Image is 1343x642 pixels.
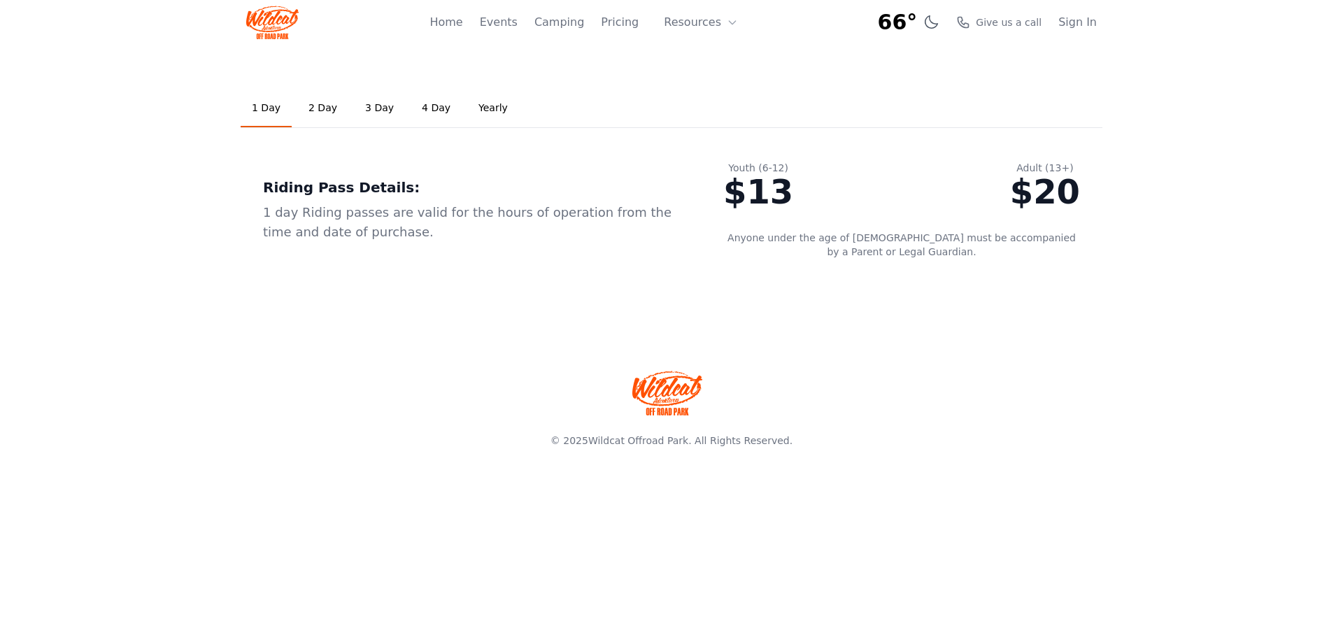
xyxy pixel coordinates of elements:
span: 66° [878,10,918,35]
a: Camping [534,14,584,31]
button: Resources [655,8,746,36]
div: $20 [1010,175,1080,208]
a: Sign In [1058,14,1097,31]
span: © 2025 . All Rights Reserved. [550,435,793,446]
a: Pricing [601,14,639,31]
p: Anyone under the age of [DEMOGRAPHIC_DATA] must be accompanied by a Parent or Legal Guardian. [723,231,1080,259]
a: 3 Day [354,90,405,127]
a: Give us a call [956,15,1042,29]
a: Wildcat Offroad Park [588,435,688,446]
div: Riding Pass Details: [263,178,678,197]
div: $13 [723,175,793,208]
span: Give us a call [976,15,1042,29]
div: 1 day Riding passes are valid for the hours of operation from the time and date of purchase. [263,203,678,242]
img: Wildcat Offroad park [632,371,702,415]
div: Adult (13+) [1010,161,1080,175]
img: Wildcat Logo [246,6,299,39]
a: 4 Day [411,90,462,127]
div: Youth (6-12) [723,161,793,175]
a: 2 Day [297,90,348,127]
a: Events [480,14,518,31]
a: Home [429,14,462,31]
a: 1 Day [241,90,292,127]
a: Yearly [467,90,519,127]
